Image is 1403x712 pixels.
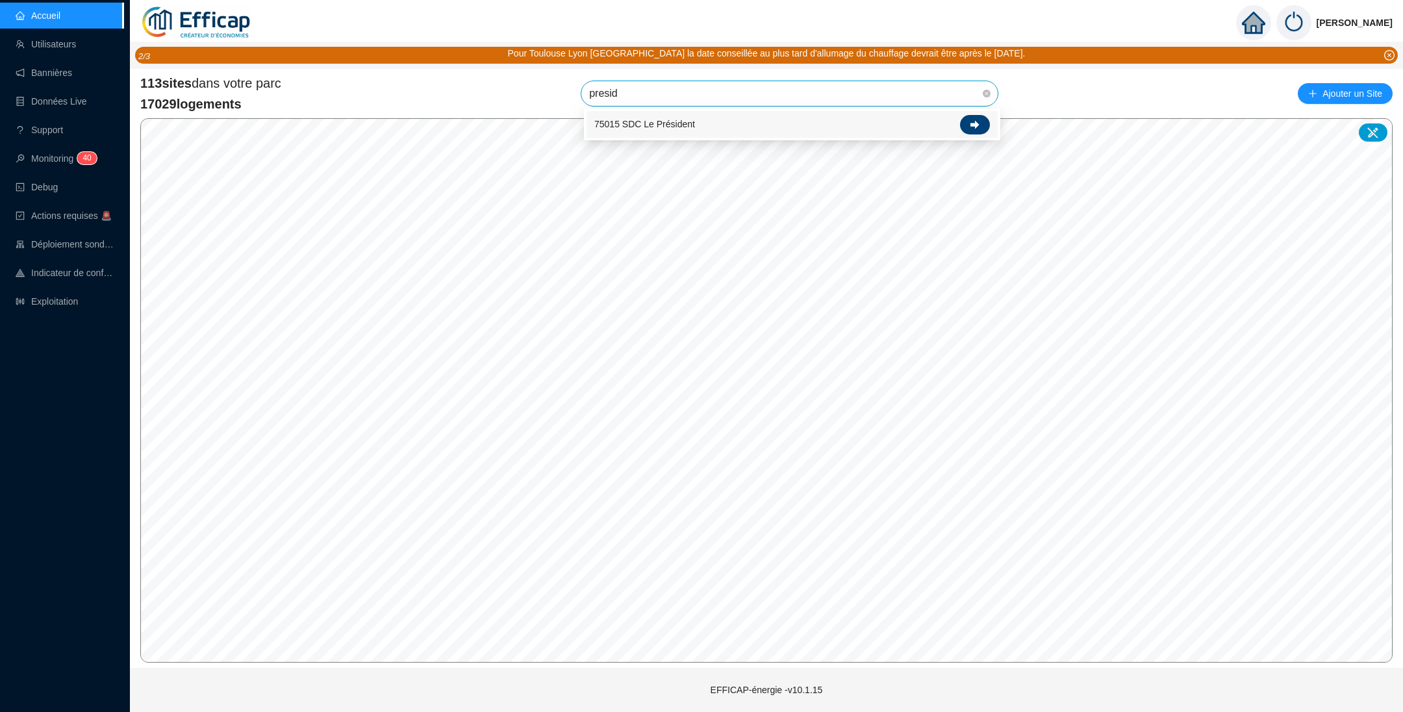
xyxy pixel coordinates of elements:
[587,111,998,138] div: 75015 SDC Le Président
[16,68,72,78] a: notificationBannières
[140,74,281,92] span: dans votre parc
[16,211,25,220] span: check-square
[1242,11,1265,34] span: home
[1384,50,1395,60] span: close-circle
[138,51,150,61] i: 2 / 3
[508,47,1026,60] div: Pour Toulouse Lyon [GEOGRAPHIC_DATA] la date conseillée au plus tard d'allumage du chauffage devr...
[31,210,112,221] span: Actions requises 🚨
[16,153,93,164] a: monitorMonitoring40
[77,152,96,164] sup: 40
[16,39,76,49] a: teamUtilisateurs
[16,10,60,21] a: homeAccueil
[16,182,58,192] a: codeDebug
[16,125,63,135] a: questionSupport
[711,685,823,695] span: EFFICAP-énergie - v10.1.15
[87,153,92,162] span: 0
[140,95,281,113] span: 17029 logements
[140,76,192,90] span: 113 sites
[1276,5,1311,40] img: power
[16,296,78,307] a: slidersExploitation
[16,268,114,278] a: heat-mapIndicateur de confort
[983,90,991,97] span: close-circle
[594,118,695,131] span: 75015 SDC Le Président
[1308,89,1317,98] span: plus
[141,119,1393,662] canvas: Map
[16,239,114,249] a: clusterDéploiement sondes
[1317,2,1393,44] span: [PERSON_NAME]
[1322,84,1382,103] span: Ajouter un Site
[82,153,87,162] span: 4
[16,96,87,107] a: databaseDonnées Live
[1298,83,1393,104] button: Ajouter un Site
